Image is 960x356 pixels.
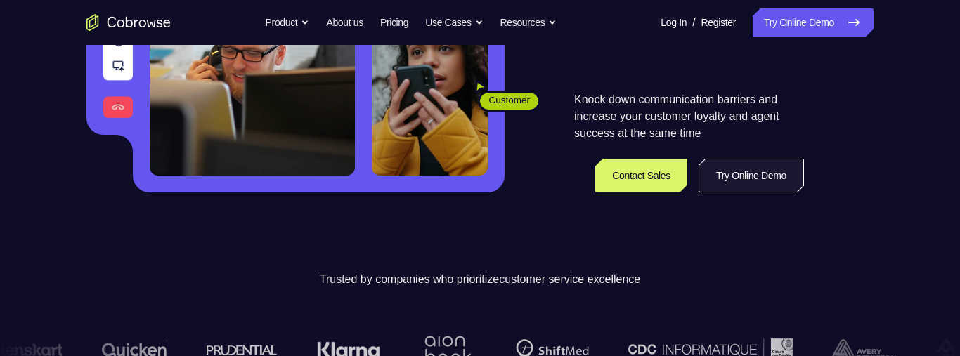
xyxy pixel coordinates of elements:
a: About us [326,8,363,37]
img: prudential [206,344,277,355]
a: Go to the home page [86,14,171,31]
a: Pricing [380,8,408,37]
img: A customer holding their phone [372,9,488,176]
button: Resources [500,8,557,37]
span: / [692,14,695,31]
p: Knock down communication barriers and increase your customer loyalty and agent success at the sam... [574,91,804,142]
span: customer service excellence [499,273,640,285]
button: Use Cases [425,8,483,37]
a: Try Online Demo [753,8,874,37]
a: Register [701,8,736,37]
a: Try Online Demo [699,159,804,192]
a: Log In [661,8,687,37]
button: Product [266,8,310,37]
a: Contact Sales [595,159,687,192]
